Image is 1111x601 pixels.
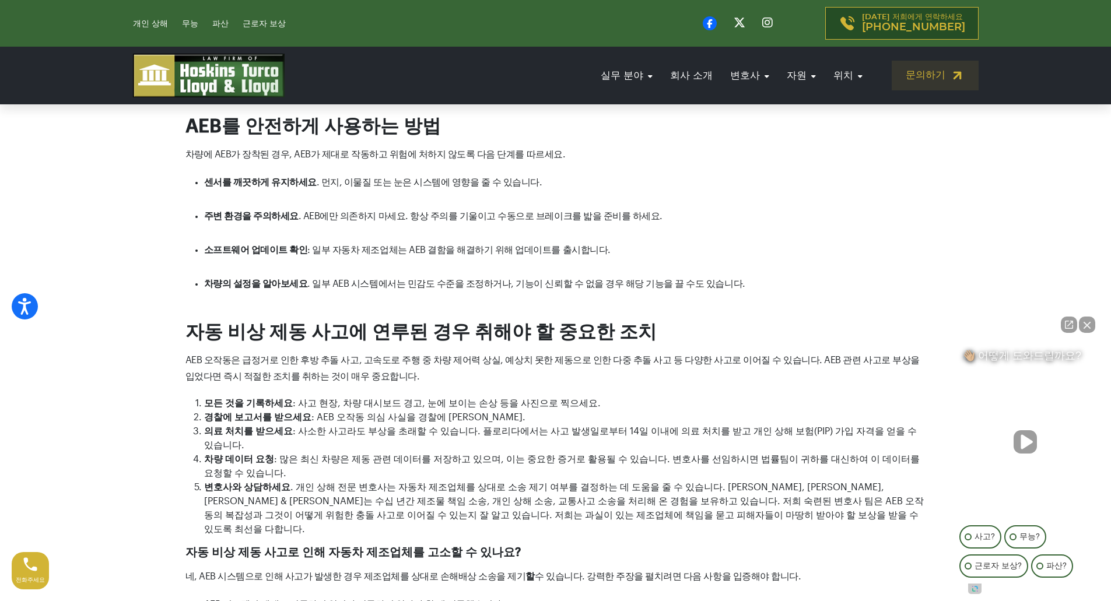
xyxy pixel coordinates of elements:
[906,70,945,80] font: 문의하기
[212,20,229,28] a: 파산
[1061,317,1077,333] a: 직접 채팅 열기
[204,483,924,534] font: . 개인 상해 전문 변호사는 자동차 제조업체를 상대로 소송 제기 여부를 결정하는 데 도움을 줄 수 있습니다. [PERSON_NAME], [PERSON_NAME], [PERSO...
[595,59,658,92] a: 실무 분야
[185,356,920,381] font: AEB 오작동은 급정거로 인한 후방 추돌 사고, 고속도로 주행 중 차량 제어력 상실, 예상치 못한 제동으로 인한 다중 추돌 사고 등 다양한 사고로 이어질 수 있습니다. AEB...
[243,20,286,28] a: 근로자 보상
[204,212,299,221] font: 주변 환경을 주의하세요
[975,533,995,541] font: 사고?
[204,427,293,436] font: 의료 처치를 받으세요
[185,547,521,558] font: 자동 비상 제동 사고로 인해 자동차 제조업체를 고소할 수 있나요?
[730,71,760,80] font: 변호사
[185,150,566,159] font: 차량에 AEB가 장착된 경우, AEB가 제대로 작동하고 위험에 처하지 않도록 다음 단계를 따르세요.
[204,455,920,478] font: : 많은 최신 차량은 제동 관련 데이터를 저장하고 있으며, 이는 중요한 증거로 활용될 수 있습니다. 변호사를 선임하시면 법률팀이 귀하를 대신하여 이 데이터를 요청할 수 있습니다.
[962,350,1081,361] font: 👋🏼 어떻게 도와드릴까요?
[862,13,963,21] font: [DATE] 저희에게 연락하세요
[204,427,917,450] font: : 사소한 사고라도 부상을 초래할 수 있습니다. 플로리다에서는 사고 발생일로부터 14일 이내에 의료 처치를 받고 개인 상해 보험(PIP) 가입 자격을 얻을 수 있습니다.
[293,399,601,408] font: : 사고 현장, 차량 대시보드 경고, 눈에 보이는 손상 등을 사진으로 찍으세요.
[1014,430,1037,454] button: 비디오 음소거 해제
[787,71,807,80] font: 자원
[975,562,1022,570] font: 근로자 보상?
[185,572,526,581] font: 네, AEB 시스템으로 인해 사고가 발생한 경우 제조업체를 상대로 손해배상 소송을 제기
[317,178,542,187] font: . 먼지, 이물질 또는 눈은 시스템에 영향을 줄 수 있습니다.
[724,59,775,92] a: 변호사
[204,399,293,408] font: 모든 것을 기록하세요
[204,178,317,187] font: 센서를 깨끗하게 유지하세요
[204,455,274,464] font: 차량 데이터 요청
[1079,317,1095,333] button: Intaker 채팅 위젯 닫기
[185,117,441,136] font: AEB를 안전하게 사용하는 방법
[535,572,801,581] font: 수 있습니다. 강력한 주장을 펼치려면 다음 사항을 입증해야 합니다.
[833,71,853,80] font: 위치
[16,577,45,583] font: 전화주세요
[601,71,643,80] font: 실무 분야
[1046,562,1067,570] font: 파산?
[204,245,308,255] font: 소프트웨어 업데이트 확인
[862,22,965,33] font: [PHONE_NUMBER]
[525,572,535,581] font: 할
[133,20,168,28] a: 개인 상해
[204,413,311,422] font: 경찰에 보고서를 받으세요
[185,323,657,342] font: 자동 비상 제동 사고에 연루된 경우 취해야 할 중요한 조치
[299,212,663,221] font: . AEB에만 의존하지 마세요. 항상 주의를 기울이고 수동으로 브레이크를 밟을 준비를 하세요.
[133,54,285,97] img: 심벌 마크
[664,59,719,92] a: 회사 소개
[204,483,290,492] font: 변호사와 상담하세요
[968,584,982,594] a: 오픈 인테이커 채팅
[825,7,979,40] a: [DATE] 저희에게 연락하세요[PHONE_NUMBER]
[892,61,979,90] a: 문의하기
[204,279,308,289] font: 차량의 설정을 알아보세요
[307,245,610,255] font: : 일부 자동차 제조업체는 AEB 결함을 해결하기 위해 업데이트를 출시합니다.
[311,413,525,422] font: : AEB 오작동 의심 사실을 경찰에 [PERSON_NAME].
[307,279,745,289] font: . 일부 AEB 시스템에서는 민감도 수준을 조정하거나, 기능이 신뢰할 수 없을 경우 해당 기능을 끌 수도 있습니다.
[182,20,198,28] a: 무능
[781,59,822,92] a: 자원
[670,71,713,80] font: 회사 소개
[1019,533,1040,541] font: 무능?
[828,59,868,92] a: 위치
